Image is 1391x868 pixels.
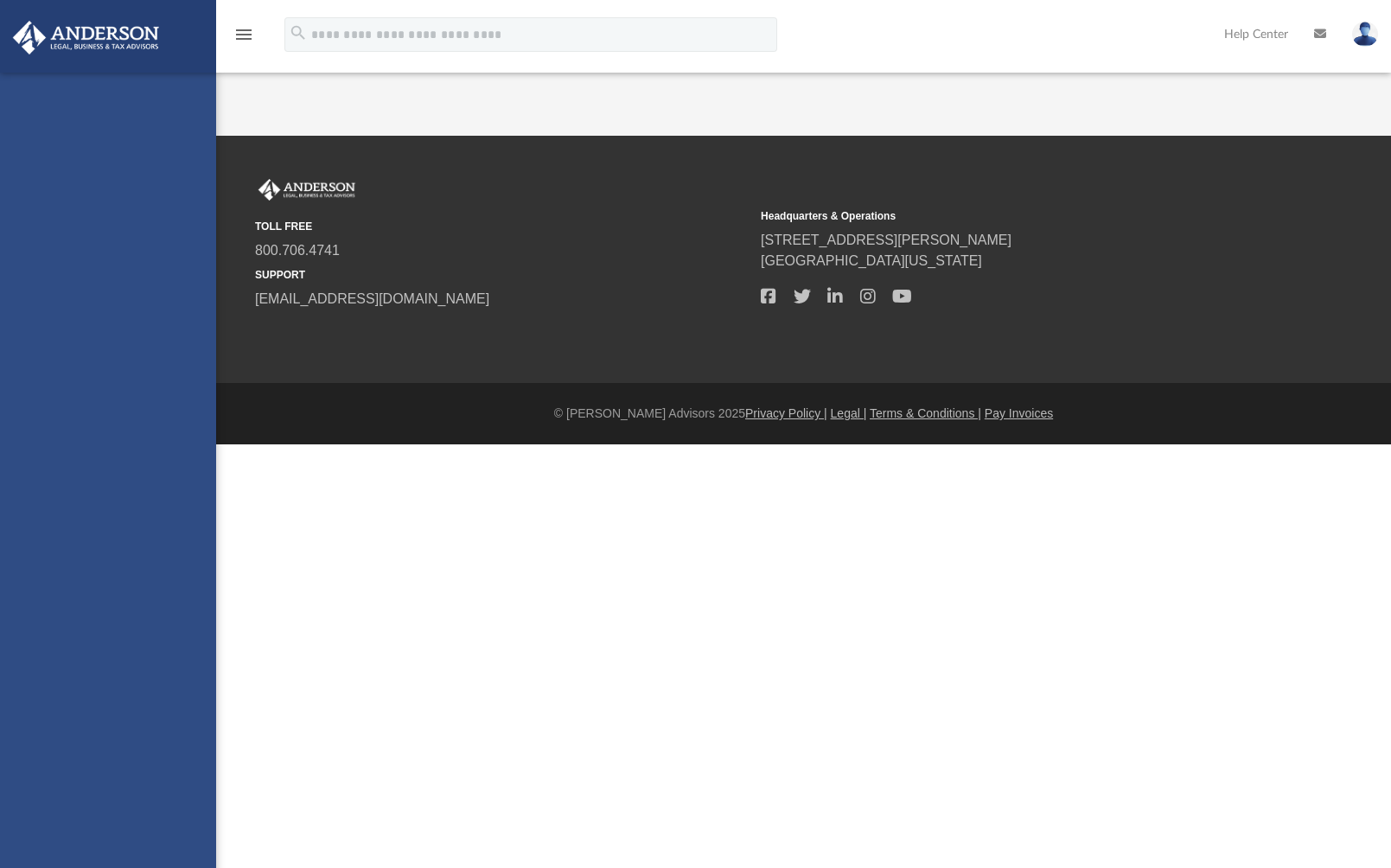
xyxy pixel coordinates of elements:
[216,405,1391,423] div: © [PERSON_NAME] Advisors 2025
[761,233,1011,247] a: [STREET_ADDRESS][PERSON_NAME]
[255,219,749,234] small: TOLL FREE
[8,21,164,54] img: Anderson Advisors Platinum Portal
[1352,22,1378,47] img: User Pic
[255,291,489,306] a: [EMAIL_ADDRESS][DOMAIN_NAME]
[255,267,749,283] small: SUPPORT
[255,179,359,201] img: Anderson Advisors Platinum Portal
[761,208,1254,224] small: Headquarters & Operations
[870,406,981,420] a: Terms & Conditions |
[233,33,254,45] a: menu
[255,243,340,258] a: 800.706.4741
[745,406,827,420] a: Privacy Policy |
[761,253,982,268] a: [GEOGRAPHIC_DATA][US_STATE]
[289,23,308,42] i: search
[233,24,254,45] i: menu
[985,406,1053,420] a: Pay Invoices
[831,406,867,420] a: Legal |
